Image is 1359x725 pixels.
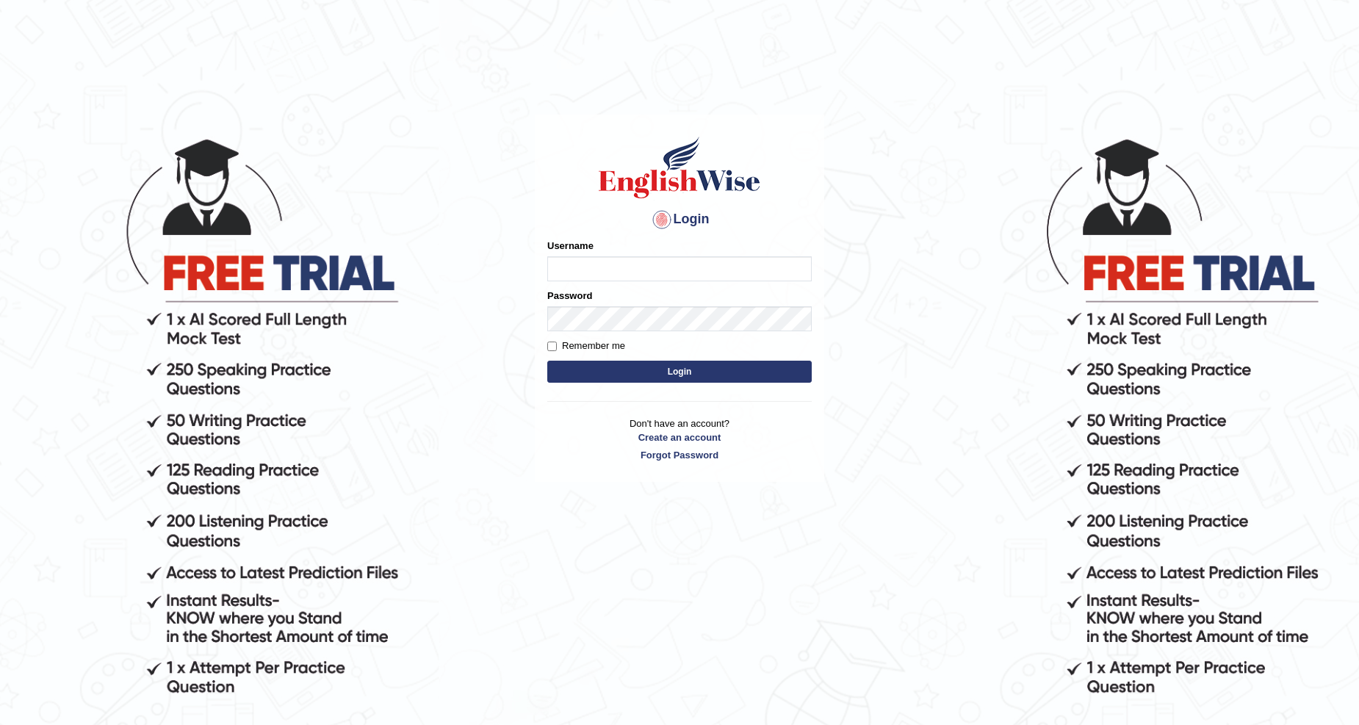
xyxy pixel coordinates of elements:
[547,239,594,253] label: Username
[547,208,812,231] h4: Login
[547,416,812,462] p: Don't have an account?
[547,289,592,303] label: Password
[547,342,557,351] input: Remember me
[547,339,625,353] label: Remember me
[547,448,812,462] a: Forgot Password
[547,430,812,444] a: Create an account
[596,134,763,201] img: Logo of English Wise sign in for intelligent practice with AI
[547,361,812,383] button: Login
